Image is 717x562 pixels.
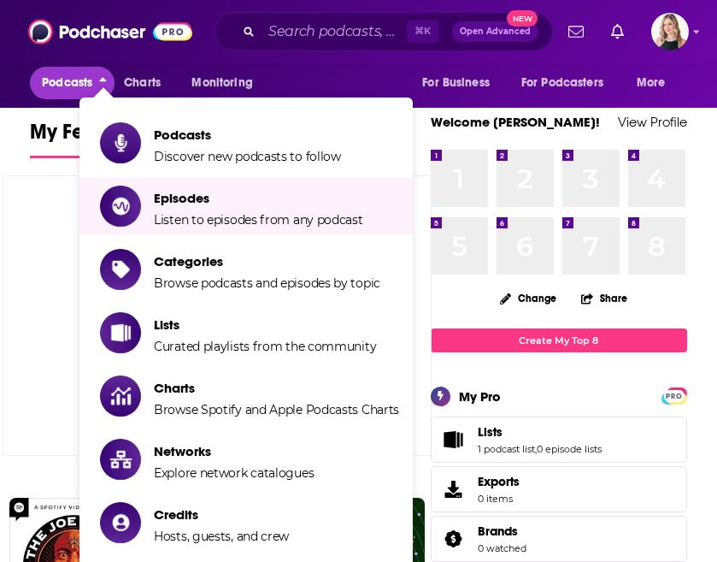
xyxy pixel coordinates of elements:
button: Share [580,281,628,315]
div: My Pro [459,388,501,405]
a: Create My Top 8 [431,328,687,352]
span: 0 items [478,493,520,505]
span: For Business [422,71,490,95]
span: Lists [154,316,376,333]
span: , [535,443,537,455]
span: Explore network catalogues [154,465,314,481]
a: Brands [478,524,526,539]
span: Hosts, guests, and crew [154,529,289,544]
span: Exports [437,477,471,501]
span: Categories [154,253,380,269]
span: Charts [124,71,161,95]
span: Episodes [154,190,363,206]
a: Charts [113,67,171,99]
a: Lists [437,428,471,452]
span: Browse Spotify and Apple Podcasts Charts [154,402,399,417]
span: Brands [478,524,518,539]
span: Credits [154,506,289,523]
span: Podcasts [154,127,341,143]
span: Curated playlists from the community [154,339,376,354]
span: Exports [478,474,520,489]
span: Networks [154,443,314,459]
span: For Podcasters [521,71,603,95]
span: Listen to episodes from any podcast [154,212,363,228]
a: Show notifications dropdown [604,17,631,46]
a: View Profile [618,114,687,130]
span: ⌘ K [407,21,438,43]
a: 1 podcast list [478,443,535,455]
span: Open Advanced [460,27,531,36]
a: Lists [478,424,602,440]
button: open menu [510,67,628,99]
a: 0 episode lists [537,443,602,455]
button: open menu [410,67,511,99]
a: My Feed [30,119,109,158]
input: Search podcasts, credits, & more... [262,18,407,45]
button: open menu [179,67,274,99]
img: Podchaser - Follow, Share and Rate Podcasts [28,15,192,48]
a: Brands [437,527,471,551]
span: New [507,10,538,27]
button: Open AdvancedNew [452,21,538,42]
a: Show notifications dropdown [561,17,591,46]
span: Lists [478,424,502,440]
button: open menu [625,67,687,99]
a: Exports [431,466,687,512]
span: More [637,71,666,95]
button: close menu [30,67,115,99]
button: Show profile menu [651,13,689,50]
span: Lists [431,417,687,463]
a: PRO [664,388,685,401]
button: Change [490,287,567,309]
div: Search podcasts, credits, & more... [215,12,553,51]
span: PRO [664,390,685,403]
a: 0 watched [478,542,526,554]
span: Monitoring [191,71,252,95]
span: Logged in as Ilana.Dvir [651,13,689,50]
span: My Feed [30,119,109,155]
span: Podcasts [42,71,92,95]
a: Welcome [PERSON_NAME]! [431,114,600,130]
span: Browse podcasts and episodes by topic [154,275,380,291]
span: Charts [154,380,399,396]
span: Discover new podcasts to follow [154,149,341,164]
span: Brands [431,516,687,562]
img: User Profile [651,13,689,50]
div: Not sure who to follow? Try these podcasts... [3,456,432,470]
